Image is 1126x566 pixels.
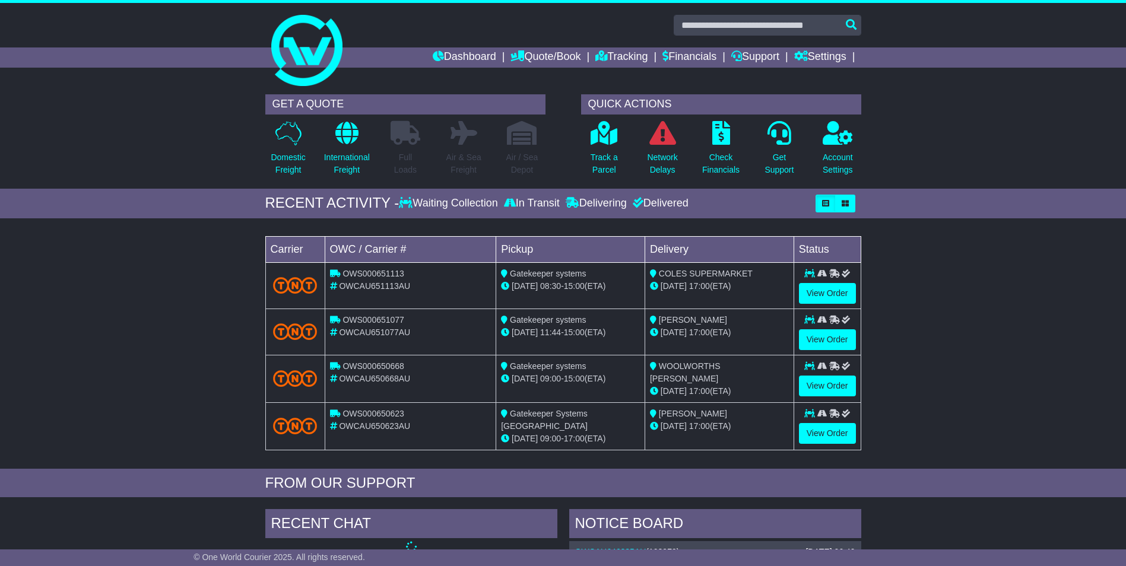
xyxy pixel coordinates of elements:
div: (ETA) [650,420,789,433]
td: Delivery [645,236,794,262]
span: OWCAU651113AU [339,281,410,291]
div: ( ) [575,547,855,557]
span: 17:00 [689,327,710,337]
a: DomesticFreight [270,120,306,183]
td: Carrier [265,236,325,262]
span: 17:00 [689,386,710,396]
a: Dashboard [433,47,496,68]
span: 108979 [649,547,677,557]
a: View Order [799,423,856,444]
p: Get Support [765,151,794,176]
span: [DATE] [512,374,538,383]
p: Full Loads [391,151,420,176]
span: OWS000650623 [342,409,404,418]
p: Air / Sea Depot [506,151,538,176]
div: (ETA) [650,385,789,398]
span: 17:00 [564,434,585,443]
div: NOTICE BOARD [569,509,861,541]
span: 08:30 [540,281,561,291]
span: [DATE] [661,327,687,337]
span: 15:00 [564,327,585,337]
span: OWS000651113 [342,269,404,278]
p: Account Settings [823,151,853,176]
span: [DATE] [512,281,538,291]
span: OWS000650668 [342,361,404,371]
a: InternationalFreight [323,120,370,183]
a: Quote/Book [510,47,581,68]
img: TNT_Domestic.png [273,418,318,434]
span: 09:00 [540,374,561,383]
span: 17:00 [689,421,710,431]
a: NetworkDelays [646,120,678,183]
td: Status [794,236,861,262]
span: [PERSON_NAME] [659,315,727,325]
span: [PERSON_NAME] [659,409,727,418]
span: [DATE] [661,281,687,291]
div: Delivering [563,197,630,210]
div: - (ETA) [501,326,640,339]
span: OWCAU650668AU [339,374,410,383]
span: 11:44 [540,327,561,337]
div: QUICK ACTIONS [581,94,861,115]
div: (ETA) [650,326,789,339]
a: OWCAU646385AU [575,547,646,557]
a: GetSupport [764,120,794,183]
div: RECENT ACTIVITY - [265,195,399,212]
p: Network Delays [647,151,677,176]
span: WOOLWORTHS [PERSON_NAME] [650,361,721,383]
span: 15:00 [564,281,585,291]
img: TNT_Domestic.png [273,277,318,293]
span: Gatekeeper Systems [GEOGRAPHIC_DATA] [501,409,588,431]
p: Track a Parcel [591,151,618,176]
td: Pickup [496,236,645,262]
a: View Order [799,329,856,350]
a: AccountSettings [822,120,854,183]
span: [DATE] [512,434,538,443]
a: Support [731,47,779,68]
div: - (ETA) [501,280,640,292]
span: 15:00 [564,374,585,383]
span: OWCAU650623AU [339,421,410,431]
span: Gatekeeper systems [510,361,586,371]
div: GET A QUOTE [265,94,545,115]
span: Gatekeeper systems [510,269,586,278]
img: TNT_Domestic.png [273,323,318,339]
div: Delivered [630,197,689,210]
span: [DATE] [661,386,687,396]
p: Check Financials [702,151,740,176]
span: © One World Courier 2025. All rights reserved. [194,552,365,562]
a: Track aParcel [590,120,618,183]
div: [DATE] 06:49 [805,547,855,557]
div: RECENT CHAT [265,509,557,541]
div: FROM OUR SUPPORT [265,475,861,492]
td: OWC / Carrier # [325,236,496,262]
span: 09:00 [540,434,561,443]
div: In Transit [501,197,563,210]
a: Tracking [595,47,648,68]
a: View Order [799,376,856,396]
a: View Order [799,283,856,304]
div: Waiting Collection [399,197,500,210]
span: OWS000651077 [342,315,404,325]
span: Gatekeeper systems [510,315,586,325]
a: Settings [794,47,846,68]
div: (ETA) [650,280,789,292]
div: - (ETA) [501,433,640,445]
span: 17:00 [689,281,710,291]
p: Air & Sea Freight [446,151,481,176]
span: [DATE] [661,421,687,431]
div: - (ETA) [501,373,640,385]
p: Domestic Freight [271,151,305,176]
p: International Freight [324,151,370,176]
span: COLES SUPERMARKET [659,269,753,278]
a: CheckFinancials [702,120,740,183]
img: TNT_Domestic.png [273,370,318,386]
a: Financials [662,47,716,68]
span: [DATE] [512,327,538,337]
span: OWCAU651077AU [339,327,410,337]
